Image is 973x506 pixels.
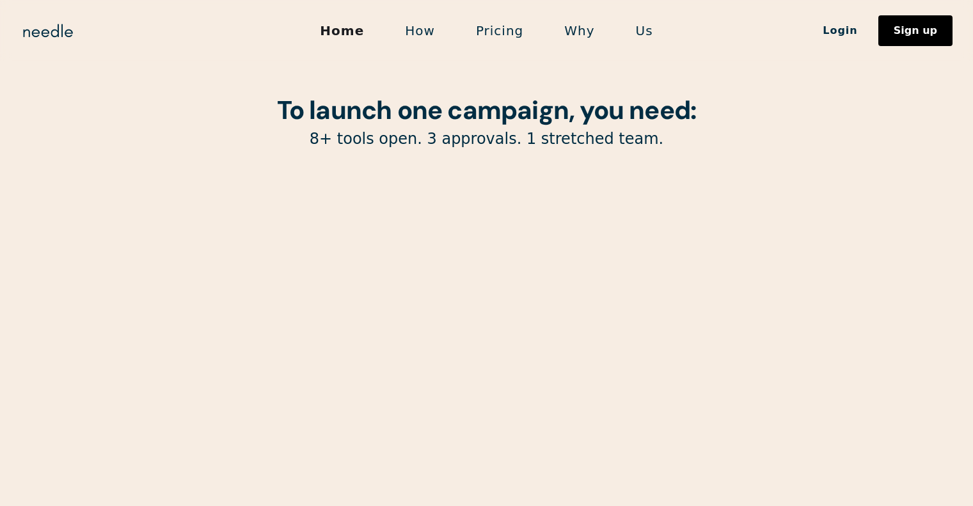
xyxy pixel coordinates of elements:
strong: To launch one campaign, you need: [277,93,697,127]
a: Us [615,17,674,44]
a: Pricing [455,17,544,44]
div: Sign up [894,26,937,36]
a: Login [802,20,878,42]
a: How [384,17,455,44]
a: Sign up [878,15,953,46]
a: Why [544,17,615,44]
a: Home [299,17,384,44]
p: 8+ tools open. 3 approvals. 1 stretched team. [161,129,813,149]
